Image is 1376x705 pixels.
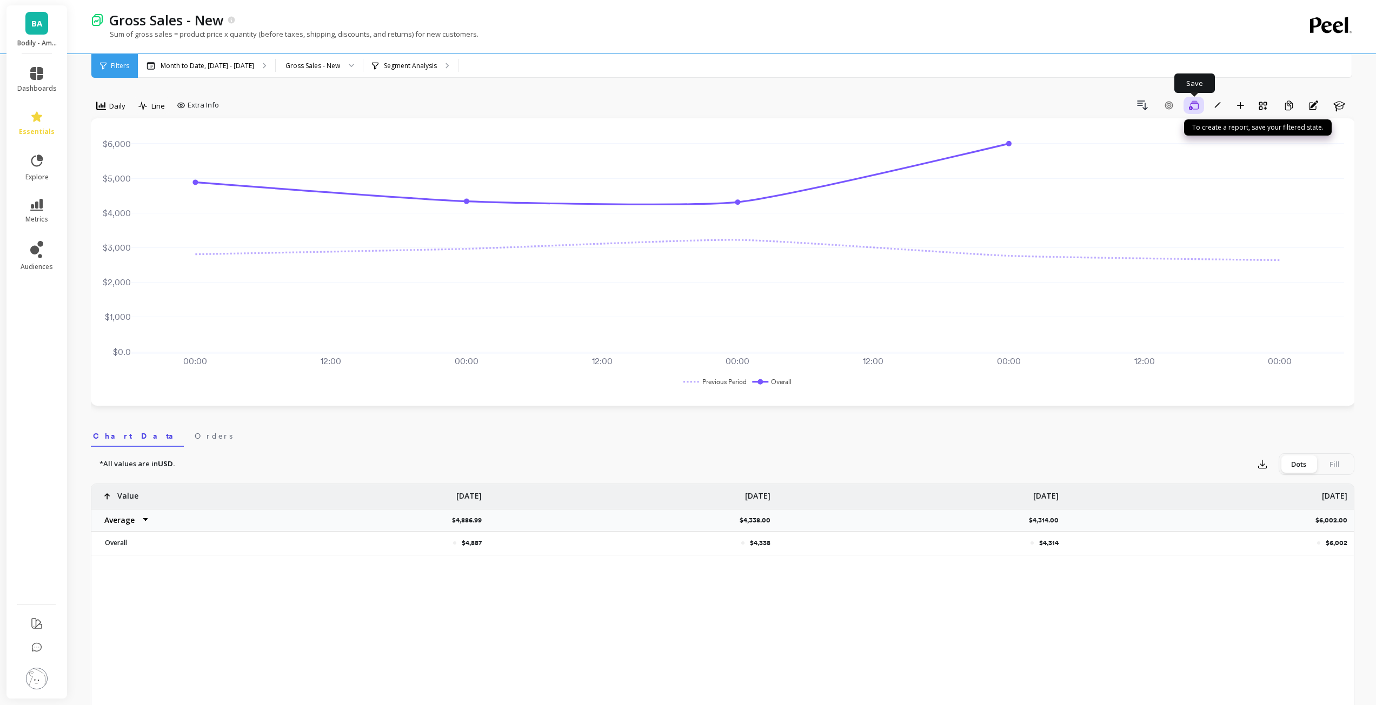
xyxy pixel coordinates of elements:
div: Dots [1281,455,1317,473]
p: Overall [98,539,193,547]
p: Gross Sales - New [109,11,223,29]
p: $4,887 [462,539,482,547]
span: dashboards [17,84,57,93]
span: Extra Info [188,100,219,111]
span: Daily [109,101,125,111]
p: $6,002 [1326,539,1347,547]
p: $4,314 [1039,539,1059,547]
p: Bodily - Amazon [17,39,57,48]
button: Save [1184,97,1204,114]
img: header icon [91,14,104,26]
p: Value [117,484,138,501]
p: [DATE] [456,484,482,501]
p: Month to Date, [DATE] - [DATE] [161,62,254,70]
p: [DATE] [1033,484,1059,501]
span: Filters [111,62,129,70]
p: $4,338 [750,539,770,547]
span: essentials [19,127,55,136]
strong: USD. [158,459,175,468]
p: $4,886.99 [452,516,488,525]
img: profile picture [26,668,48,689]
span: explore [25,173,49,182]
p: *All values are in [99,459,175,469]
p: $6,002.00 [1315,516,1354,525]
span: metrics [25,215,48,224]
div: Fill [1317,455,1352,473]
p: Sum of gross sales = product price x quantity (before taxes, shipping, discounts, and returns) fo... [91,29,478,39]
div: Gross Sales - New [285,61,340,71]
p: Segment Analysis [384,62,437,70]
p: $4,314.00 [1029,516,1065,525]
span: Chart Data [93,431,182,441]
span: BA [31,17,42,30]
span: Line [151,101,165,111]
p: [DATE] [1322,484,1347,501]
p: To create a report, save your filtered state. [1192,123,1324,132]
p: [DATE] [745,484,770,501]
p: $4,338.00 [740,516,777,525]
nav: Tabs [91,422,1354,447]
span: Orders [195,431,232,441]
span: audiences [21,263,53,271]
